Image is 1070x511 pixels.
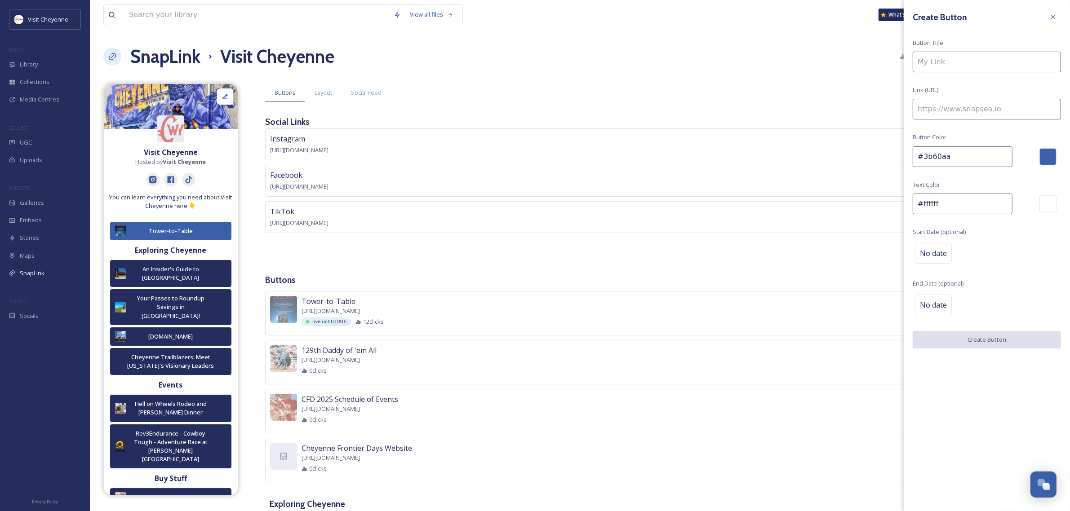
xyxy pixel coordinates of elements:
span: Cheyenne Frontier Days Website [302,443,412,454]
span: Privacy Policy [32,499,58,505]
span: End Date (optional) [913,279,963,288]
strong: Visit Cheyenne [163,158,206,166]
div: [DOMAIN_NAME] [130,332,211,341]
button: Trolley Tickets [110,488,231,507]
img: 273ca80e-430e-4cdc-9218-cfb3ab859474.jpg [115,225,126,236]
span: Maps [20,251,35,260]
div: Tower-to-Table [130,227,211,235]
strong: Buy Stuff [155,473,187,483]
a: SnapLink [130,43,200,70]
span: Facebook [270,170,302,180]
img: 273ca80e-430e-4cdc-9218-cfb3ab859474.jpg [270,296,297,323]
a: View all files [405,6,458,23]
div: Trolley Tickets [130,493,211,502]
img: u14om2u4S2zmfaU9d3gw_XlVQSoJAGs44ZR22.webp [157,115,184,142]
span: You can learn everything you need about Visit Cheyenne here 👇 [108,193,233,210]
span: Text Color [913,181,940,189]
button: An Insider's Guide to [GEOGRAPHIC_DATA] [110,260,231,287]
img: 7652c0de-5375-4635-9ee7-ce9719867273.jpg [115,403,126,414]
span: Media Centres [20,95,59,104]
a: Privacy Policy [32,496,58,507]
img: a0c2115c-d4da-4e21-8553-40ce52ea45b6.jpg [270,394,297,421]
img: 74dbcbad-cc1b-41dd-80af-f06602b84054.jpg [115,268,126,279]
span: [URL][DOMAIN_NAME] [302,307,360,315]
span: 0 clicks [309,415,327,424]
input: https://www.snapsea.io [913,99,1061,119]
img: f6fa6c66-a6e4-4aa1-b3f8-58b64b617114.jpg [115,302,126,313]
a: Analytics [896,48,944,65]
span: CFD 2025 Schedule of Events [302,394,398,405]
h3: Buttons [265,273,1057,286]
span: Social Feed [351,88,382,97]
span: [URL][DOMAIN_NAME] [270,146,329,154]
span: [URL][DOMAIN_NAME] [302,356,360,364]
span: Layout [315,88,332,97]
span: Stories [20,233,39,242]
input: My Link [913,52,1061,72]
span: No date [920,300,947,310]
img: cfb2d8a5-663a-4cdf-b88c-c96c514d4ff4.jpg [115,492,126,503]
h3: Create Button [913,11,967,24]
h1: Visit Cheyenne [220,43,334,70]
span: Instagram [270,134,305,144]
div: Live until [DATE] [302,317,351,326]
span: Hosted by [136,158,206,166]
button: Your Passes to Roundup Savings in [GEOGRAPHIC_DATA]! [110,289,231,325]
div: Hell on Wheels Rodeo and [PERSON_NAME] Dinner [130,400,211,417]
span: Tower-to-Table [302,296,355,307]
span: Buttons [275,88,296,97]
span: Button Title [913,39,943,47]
span: TikTok [270,207,294,216]
span: SnapLink [20,269,44,278]
button: Tower-to-Table [110,222,231,240]
button: [DOMAIN_NAME] [110,327,231,346]
span: Visit Cheyenne [28,15,68,23]
a: What's New [879,9,923,21]
span: [URL][DOMAIN_NAME] [270,182,329,190]
span: [URL][DOMAIN_NAME] [302,454,360,462]
strong: Events [159,380,183,390]
span: 12 clicks [363,317,384,326]
span: Galleries [20,198,44,207]
span: MEDIA [9,46,25,53]
img: 74e8face-6c70-4c6d-a36c-87a23a167760.jpg [115,331,126,342]
button: Create Button [913,331,1061,348]
button: Open Chat [1030,471,1057,498]
strong: Exploring Cheyenne [135,245,207,255]
img: 01cae181-a20a-4ae8-ae92-3a442d4dec5b.jpg [270,345,297,372]
span: COLLECT [9,124,28,131]
span: UGC [20,138,32,147]
button: Hell on Wheels Rodeo and [PERSON_NAME] Dinner [110,395,231,422]
span: Link (URL) [913,86,938,94]
span: SOCIALS [9,298,27,304]
span: 129th Daddy of 'em All [302,345,377,356]
span: 0 clicks [309,366,327,375]
span: Socials [20,312,39,320]
img: 1b110e09-41b5-43f1-b704-9de28150b1f7.jpg [104,84,238,129]
button: Analytics [896,48,939,65]
span: Start Date (optional) [913,228,966,236]
h3: Exploring Cheyenne [270,498,345,511]
button: Rev3Endurance - Cowboy Tough - Adventure Race at [PERSON_NAME][GEOGRAPHIC_DATA] [110,424,231,469]
span: Uploads [20,156,42,164]
span: Collections [20,78,49,86]
span: [URL][DOMAIN_NAME] [270,219,329,227]
div: Your Passes to Roundup Savings in [GEOGRAPHIC_DATA]! [130,294,211,320]
img: e5606713-9eca-4a06-bb9b-5ef0b70e61f1.jpg [115,441,126,452]
span: Library [20,60,38,69]
div: Cheyenne Trailblazers: Meet [US_STATE]'s Visionary Leaders [115,353,226,370]
strong: Visit Cheyenne [144,147,198,157]
span: No date [920,248,947,259]
button: Cheyenne Trailblazers: Meet [US_STATE]'s Visionary Leaders [110,348,231,375]
span: WIDGETS [9,185,30,191]
img: visit_cheyenne_logo.jpeg [14,15,23,24]
span: Button Color [913,133,946,141]
span: Embeds [20,216,42,225]
h3: Social Links [265,115,310,128]
span: 0 clicks [309,464,327,473]
input: Search your library [124,5,389,25]
div: An Insider's Guide to [GEOGRAPHIC_DATA] [130,265,211,282]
